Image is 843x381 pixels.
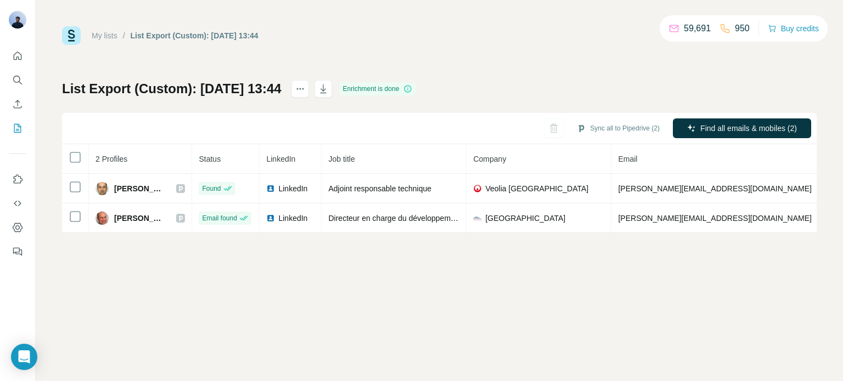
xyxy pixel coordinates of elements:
[9,169,26,189] button: Use Surfe on LinkedIn
[291,80,309,98] button: actions
[95,182,109,195] img: Avatar
[485,183,588,194] span: Veolia [GEOGRAPHIC_DATA]
[684,22,711,35] p: 59,691
[199,155,221,163] span: Status
[473,184,482,193] img: company-logo
[473,155,506,163] span: Company
[9,242,26,261] button: Feedback
[768,21,819,36] button: Buy credits
[485,213,565,224] span: [GEOGRAPHIC_DATA]
[618,214,811,223] span: [PERSON_NAME][EMAIL_ADDRESS][DOMAIN_NAME]
[114,213,165,224] span: [PERSON_NAME]
[202,184,221,194] span: Found
[9,70,26,90] button: Search
[266,155,295,163] span: LinkedIn
[62,26,81,45] img: Surfe Logo
[114,183,165,194] span: [PERSON_NAME]
[123,30,125,41] li: /
[95,155,127,163] span: 2 Profiles
[278,183,307,194] span: LinkedIn
[266,184,275,193] img: LinkedIn logo
[202,213,237,223] span: Email found
[618,155,637,163] span: Email
[278,213,307,224] span: LinkedIn
[9,118,26,138] button: My lists
[673,118,811,138] button: Find all emails & mobiles (2)
[735,22,750,35] p: 950
[328,184,431,193] span: Adjoint responsable technique
[328,214,628,223] span: Directeur en charge du développement durable et directeur référent du pôle laboratoires
[131,30,258,41] div: List Export (Custom): [DATE] 13:44
[340,82,416,95] div: Enrichment is done
[473,214,482,223] img: company-logo
[9,218,26,237] button: Dashboard
[266,214,275,223] img: LinkedIn logo
[62,80,282,98] h1: List Export (Custom): [DATE] 13:44
[9,46,26,66] button: Quick start
[618,184,811,193] span: [PERSON_NAME][EMAIL_ADDRESS][DOMAIN_NAME]
[328,155,355,163] span: Job title
[569,120,667,137] button: Sync all to Pipedrive (2)
[95,212,109,225] img: Avatar
[92,31,117,40] a: My lists
[700,123,797,134] span: Find all emails & mobiles (2)
[9,94,26,114] button: Enrich CSV
[11,344,37,370] div: Open Intercom Messenger
[9,11,26,29] img: Avatar
[9,194,26,213] button: Use Surfe API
